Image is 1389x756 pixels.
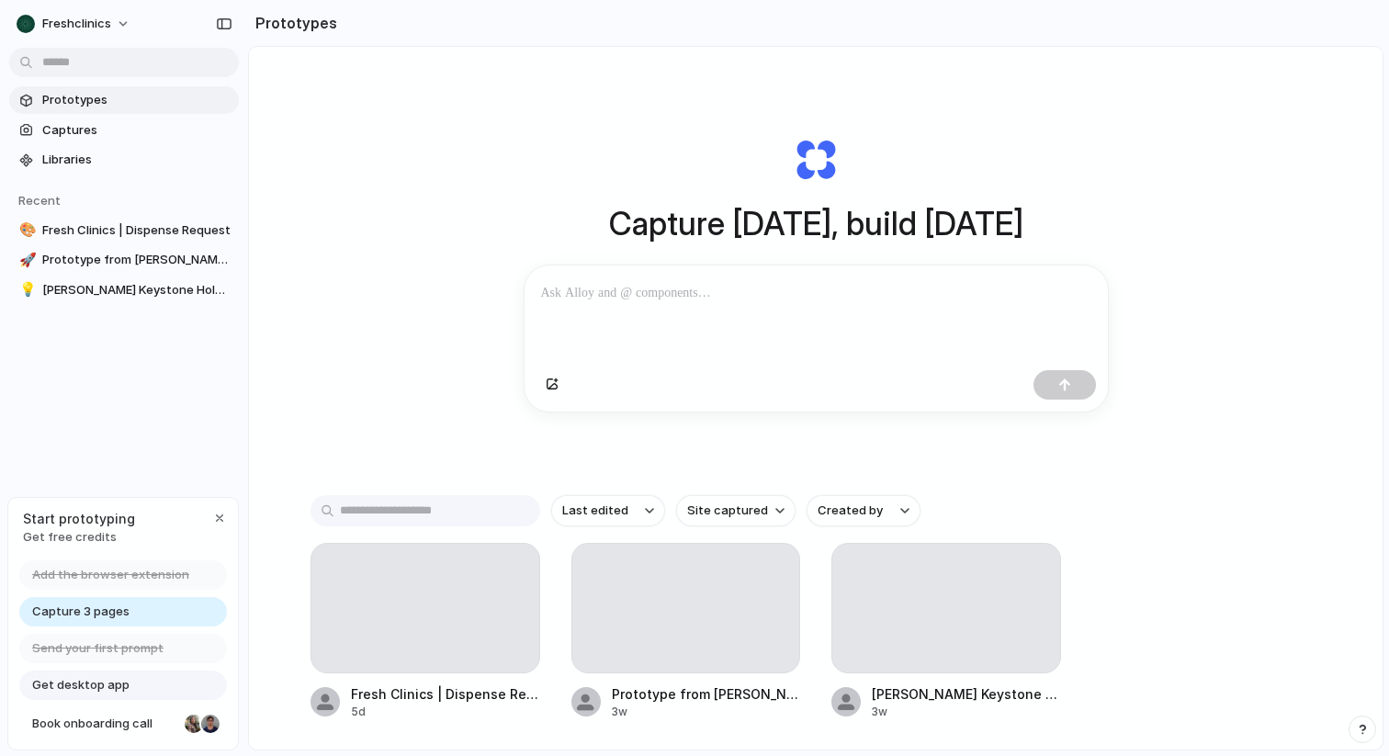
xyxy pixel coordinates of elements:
a: Fresh Clinics | Dispense Request5d [311,543,540,720]
span: freshclinics [42,15,111,33]
span: Captures [42,121,231,140]
div: Nicole Kubica [183,713,205,735]
h1: Capture [DATE], build [DATE] [609,199,1023,248]
span: Start prototyping [23,509,135,528]
button: 🚀 [17,251,35,269]
span: [PERSON_NAME] Keystone Holdings LLC [42,281,231,299]
div: 🚀 [19,250,32,271]
span: Libraries [42,151,231,169]
span: Recent [18,193,61,208]
h2: Prototypes [248,12,337,34]
div: 🎨 [19,220,32,241]
button: freshclinics [9,9,140,39]
button: 🎨 [17,221,35,240]
a: Prototype from [PERSON_NAME] Keystone Holdings LLC3w [571,543,801,720]
a: 🚀Prototype from [PERSON_NAME] Keystone Holdings LLC [9,246,239,274]
span: Prototype from [PERSON_NAME] Keystone Holdings LLC [42,251,231,269]
a: [PERSON_NAME] Keystone Holdings LLC3w [831,543,1061,720]
a: Prototypes [9,86,239,114]
span: Site captured [687,502,768,520]
div: 5d [351,704,540,720]
a: Book onboarding call [19,709,227,739]
div: Christian Iacullo [199,713,221,735]
div: 💡 [19,279,32,300]
span: Created by [818,502,883,520]
div: 3w [612,704,801,720]
div: Prototype from [PERSON_NAME] Keystone Holdings LLC [612,684,801,704]
a: Captures [9,117,239,144]
a: Libraries [9,146,239,174]
a: 🎨Fresh Clinics | Dispense Request [9,217,239,244]
span: Send your first prompt [32,639,164,658]
span: Fresh Clinics | Dispense Request [42,221,231,240]
div: Fresh Clinics | Dispense Request [351,684,540,704]
span: Last edited [562,502,628,520]
a: Get desktop app [19,671,227,700]
span: Get desktop app [32,676,130,694]
div: [PERSON_NAME] Keystone Holdings LLC [872,684,1061,704]
span: Prototypes [42,91,231,109]
button: Site captured [676,495,796,526]
button: 💡 [17,281,35,299]
a: 💡[PERSON_NAME] Keystone Holdings LLC [9,276,239,304]
span: Capture 3 pages [32,603,130,621]
span: Book onboarding call [32,715,177,733]
div: 3w [872,704,1061,720]
span: Add the browser extension [32,566,189,584]
button: Created by [807,495,920,526]
button: Last edited [551,495,665,526]
span: Get free credits [23,528,135,547]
